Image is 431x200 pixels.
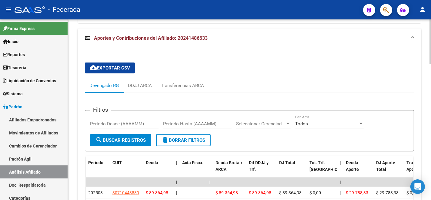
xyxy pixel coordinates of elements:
span: 202508 [88,190,103,195]
span: Inicio [3,38,18,45]
span: $ 0,00 [309,190,321,195]
span: $ 29.788,33 [346,190,368,195]
span: Exportar CSV [90,65,130,71]
span: DJ Total [279,160,295,165]
span: | [176,190,177,195]
datatable-header-cell: Período [86,156,110,183]
span: $ 89.364,98 [146,190,168,195]
span: Tot. Trf. [GEOGRAPHIC_DATA] [309,160,351,172]
mat-icon: search [95,136,103,144]
span: Deuda [146,160,158,165]
mat-icon: menu [5,6,12,13]
h3: Filtros [90,106,111,114]
div: Transferencias ARCA [161,82,204,89]
datatable-header-cell: DJ Total [277,156,307,183]
span: | [176,180,177,185]
datatable-header-cell: | [174,156,180,183]
span: Acta Fisca. [182,160,203,165]
datatable-header-cell: | [337,156,343,183]
span: - Federada [48,3,80,16]
span: $ 89.364,98 [215,190,238,195]
span: Seleccionar Gerenciador [236,121,285,127]
span: | [340,190,341,195]
datatable-header-cell: Deuda Aporte [343,156,374,183]
div: Open Intercom Messenger [410,179,425,194]
span: Deuda Aporte [346,160,359,172]
span: $ 89.364,98 [249,190,271,195]
span: | [340,160,341,165]
span: | [340,180,341,185]
button: Borrar Filtros [156,134,211,146]
datatable-header-cell: Deuda Bruta x ARCA [213,156,246,183]
mat-expansion-panel-header: Aportes y Contribuciones del Afiliado: 20241486533 [78,29,421,48]
span: | [176,160,177,165]
button: Exportar CSV [85,63,135,73]
datatable-header-cell: Dif DDJJ y Trf. [246,156,277,183]
span: Tesorería [3,64,26,71]
mat-icon: cloud_download [90,64,97,71]
span: $ 0,00 [406,190,418,195]
span: Buscar Registros [95,137,146,143]
datatable-header-cell: Deuda [143,156,174,183]
span: 30710443889 [112,190,139,195]
mat-icon: delete [162,136,169,144]
span: Todos [295,121,308,127]
datatable-header-cell: CUIT [110,156,143,183]
datatable-header-cell: Tot. Trf. Bruto [307,156,337,183]
span: Padrón [3,103,22,110]
span: Reportes [3,51,25,58]
span: Dif DDJJ y Trf. [249,160,269,172]
span: Transferido Aporte [406,160,429,172]
span: Liquidación de Convenios [3,77,56,84]
span: | [209,180,211,185]
span: Sistema [3,90,23,97]
span: DJ Aporte Total [376,160,395,172]
div: Devengado RG [89,82,119,89]
span: CUIT [112,160,122,165]
datatable-header-cell: | [207,156,213,183]
span: $ 29.788,33 [376,190,399,195]
span: $ 89.364,98 [279,190,302,195]
span: Aportes y Contribuciones del Afiliado: 20241486533 [94,35,208,41]
span: | [209,160,211,165]
button: Buscar Registros [90,134,151,146]
div: DDJJ ARCA [128,82,152,89]
span: Borrar Filtros [162,137,205,143]
datatable-header-cell: DJ Aporte Total [374,156,404,183]
span: Firma Express [3,25,35,32]
mat-icon: person [419,6,426,13]
datatable-header-cell: Acta Fisca. [180,156,207,183]
span: Período [88,160,103,165]
span: Deuda Bruta x ARCA [215,160,242,172]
